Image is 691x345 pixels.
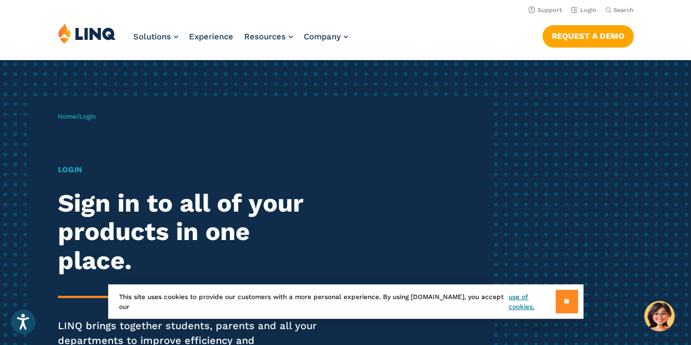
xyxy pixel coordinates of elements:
a: Home [58,113,76,120]
span: Solutions [133,32,171,42]
span: Search [613,7,634,14]
a: Support [528,7,562,14]
h1: Login [58,164,324,176]
a: Resources [244,32,293,42]
h2: Sign in to all of your products in one place. [58,189,324,276]
a: Experience [189,32,233,42]
span: Company [304,32,341,42]
a: Solutions [133,32,178,42]
span: Login [79,113,96,120]
a: Company [304,32,348,42]
nav: Button Navigation [542,23,634,47]
nav: Primary Navigation [133,23,348,59]
a: Request a Demo [542,25,634,47]
button: Open Search Bar [605,6,634,14]
a: use of cookies. [509,292,555,312]
div: This site uses cookies to provide our customers with a more personal experience. By using [DOMAIN... [108,284,583,319]
button: Hello, have a question? Let’s chat. [644,301,675,331]
span: Resources [244,32,286,42]
img: LINQ | K‑12 Software [58,23,116,44]
a: Login [571,7,596,14]
span: / [58,113,96,120]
